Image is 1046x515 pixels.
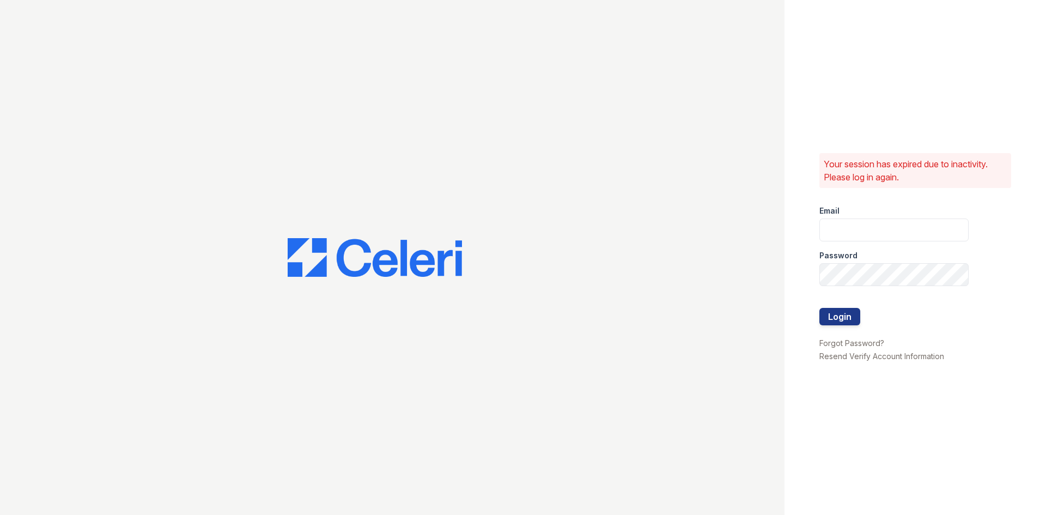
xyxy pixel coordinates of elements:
[288,238,462,277] img: CE_Logo_Blue-a8612792a0a2168367f1c8372b55b34899dd931a85d93a1a3d3e32e68fde9ad4.png
[819,352,944,361] a: Resend Verify Account Information
[819,338,884,348] a: Forgot Password?
[819,205,840,216] label: Email
[824,157,1007,184] p: Your session has expired due to inactivity. Please log in again.
[819,308,860,325] button: Login
[819,250,858,261] label: Password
